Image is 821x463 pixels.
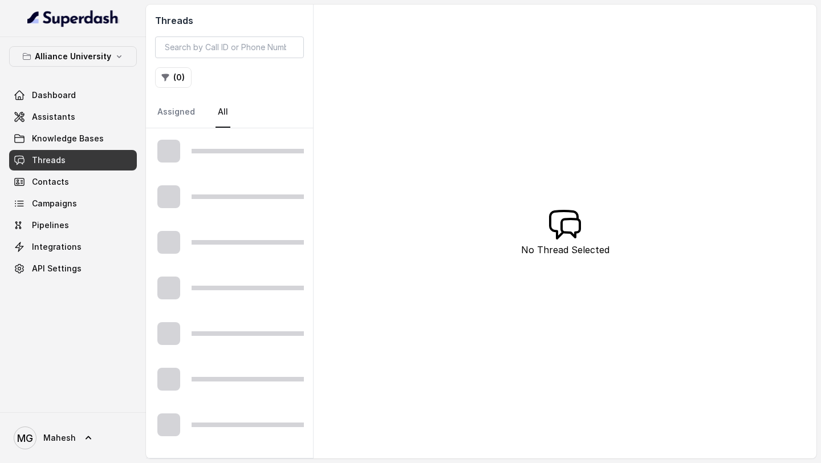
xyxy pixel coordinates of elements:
a: Contacts [9,172,137,192]
a: Assigned [155,97,197,128]
span: Integrations [32,241,82,253]
a: Mahesh [9,422,137,454]
a: Pipelines [9,215,137,235]
text: MG [17,432,33,444]
a: Dashboard [9,85,137,105]
img: light.svg [27,9,119,27]
p: Alliance University [35,50,111,63]
span: Contacts [32,176,69,188]
span: Knowledge Bases [32,133,104,144]
input: Search by Call ID or Phone Number [155,36,304,58]
a: Assistants [9,107,137,127]
span: Assistants [32,111,75,123]
span: Pipelines [32,220,69,231]
h2: Threads [155,14,304,27]
a: Threads [9,150,137,170]
p: No Thread Selected [521,243,609,257]
span: Mahesh [43,432,76,444]
a: Knowledge Bases [9,128,137,149]
span: Dashboard [32,90,76,101]
span: Threads [32,155,66,166]
a: All [216,97,230,128]
span: API Settings [32,263,82,274]
a: API Settings [9,258,137,279]
a: Integrations [9,237,137,257]
button: Alliance University [9,46,137,67]
button: (0) [155,67,192,88]
span: Campaigns [32,198,77,209]
nav: Tabs [155,97,304,128]
a: Campaigns [9,193,137,214]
